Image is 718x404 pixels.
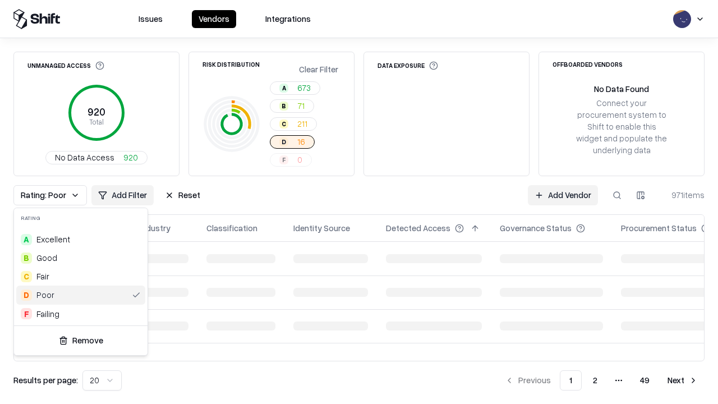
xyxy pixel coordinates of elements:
[14,208,148,228] div: Rating
[19,330,143,351] button: Remove
[36,233,70,245] span: Excellent
[21,308,32,319] div: F
[21,290,32,301] div: D
[36,252,57,264] span: Good
[14,228,148,325] div: Suggestions
[21,271,32,282] div: C
[36,270,49,282] span: Fair
[21,252,32,264] div: B
[21,234,32,245] div: A
[36,289,54,301] div: Poor
[36,308,59,320] div: Failing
